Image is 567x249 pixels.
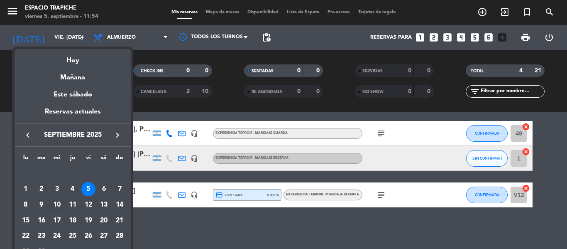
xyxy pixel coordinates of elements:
[97,214,111,228] div: 20
[34,198,49,212] div: 9
[34,182,49,197] td: 2 de septiembre de 2025
[112,182,127,197] td: 7 de septiembre de 2025
[19,229,33,244] div: 22
[20,130,35,141] button: keyboard_arrow_left
[18,182,34,197] td: 1 de septiembre de 2025
[34,197,49,213] td: 9 de septiembre de 2025
[110,130,125,141] button: keyboard_arrow_right
[18,197,34,213] td: 8 de septiembre de 2025
[96,153,112,166] th: sábado
[96,229,112,244] td: 27 de septiembre de 2025
[34,153,49,166] th: martes
[81,182,95,196] div: 5
[81,213,96,229] td: 19 de septiembre de 2025
[112,130,122,140] i: keyboard_arrow_right
[50,229,64,244] div: 24
[34,182,49,196] div: 2
[34,214,49,228] div: 16
[96,182,112,197] td: 6 de septiembre de 2025
[96,213,112,229] td: 20 de septiembre de 2025
[66,198,80,212] div: 11
[49,153,65,166] th: miércoles
[81,229,96,244] td: 26 de septiembre de 2025
[23,130,33,140] i: keyboard_arrow_left
[81,214,95,228] div: 19
[112,229,127,244] td: 28 de septiembre de 2025
[65,213,81,229] td: 18 de septiembre de 2025
[66,214,80,228] div: 18
[81,229,95,244] div: 26
[97,182,111,196] div: 6
[35,130,110,141] span: septiembre 2025
[112,214,127,228] div: 21
[49,213,65,229] td: 17 de septiembre de 2025
[18,166,127,182] td: SEP.
[112,198,127,212] div: 14
[50,198,64,212] div: 10
[34,229,49,244] div: 23
[19,214,33,228] div: 15
[15,106,131,123] div: Reservas actuales
[97,198,111,212] div: 13
[81,197,96,213] td: 12 de septiembre de 2025
[18,229,34,244] td: 22 de septiembre de 2025
[15,49,131,66] div: Hoy
[96,197,112,213] td: 13 de septiembre de 2025
[19,182,33,196] div: 1
[97,229,111,244] div: 27
[34,213,49,229] td: 16 de septiembre de 2025
[112,182,127,196] div: 7
[18,153,34,166] th: lunes
[65,229,81,244] td: 25 de septiembre de 2025
[81,153,96,166] th: viernes
[112,229,127,244] div: 28
[112,153,127,166] th: domingo
[65,182,81,197] td: 4 de septiembre de 2025
[49,182,65,197] td: 3 de septiembre de 2025
[49,197,65,213] td: 10 de septiembre de 2025
[65,197,81,213] td: 11 de septiembre de 2025
[15,83,131,106] div: Este sábado
[66,182,80,196] div: 4
[19,198,33,212] div: 8
[81,182,96,197] td: 5 de septiembre de 2025
[50,214,64,228] div: 17
[50,182,64,196] div: 3
[18,213,34,229] td: 15 de septiembre de 2025
[15,66,131,83] div: Mañana
[81,198,95,212] div: 12
[112,213,127,229] td: 21 de septiembre de 2025
[49,229,65,244] td: 24 de septiembre de 2025
[34,229,49,244] td: 23 de septiembre de 2025
[65,153,81,166] th: jueves
[66,229,80,244] div: 25
[112,197,127,213] td: 14 de septiembre de 2025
